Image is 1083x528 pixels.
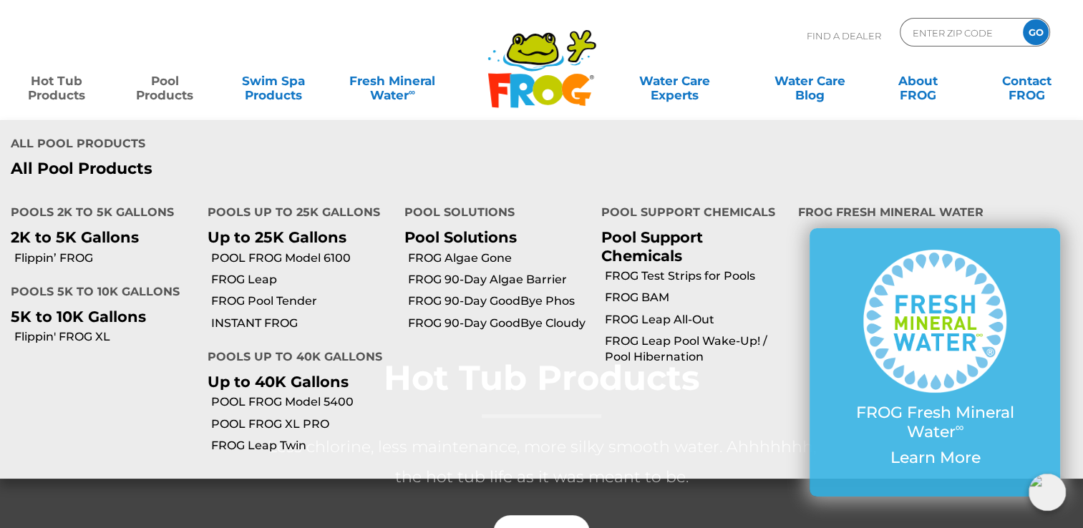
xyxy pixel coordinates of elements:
a: Flippin’ FROG [14,250,197,266]
sup: ∞ [409,87,415,97]
a: INSTANT FROG [211,316,394,331]
a: POOL FROG Model 6100 [211,250,394,266]
a: FROG 90-Day GoodBye Cloudy [408,316,591,331]
h4: Pools 5K to 10K Gallons [11,279,186,308]
p: Pool Support Chemicals [601,228,777,264]
img: openIcon [1029,474,1066,511]
h4: Pool Support Chemicals [601,200,777,228]
a: FROG BAM [605,290,787,305]
a: POOL FROG XL PRO [211,416,394,432]
a: FROG Algae Gone [408,250,591,266]
a: Swim SpaProducts [231,67,316,95]
a: FROG Pool Tender [211,293,394,309]
a: Water CareExperts [606,67,743,95]
h4: Pools up to 40K Gallons [208,344,383,373]
a: Fresh MineralWater∞ [340,67,445,95]
p: Up to 40K Gallons [208,373,383,391]
a: Flippin' FROG XL [14,329,197,345]
a: ContactFROG [984,67,1069,95]
a: FROG Leap All-Out [605,312,787,328]
a: FROG 90-Day GoodBye Phos [408,293,591,309]
a: Hot TubProducts [14,67,99,95]
h4: Pool Solutions [404,200,580,228]
a: POOL FROG Model 5400 [211,394,394,410]
p: 5K to 10K Gallons [11,308,186,326]
a: FROG Leap [211,272,394,288]
p: Find A Dealer [807,18,881,54]
h4: Pools up to 25K Gallons [208,200,383,228]
input: GO [1023,19,1049,45]
p: 2K to 5K Gallons [11,228,186,246]
a: FROG Leap Twin [211,438,394,454]
a: Pool Solutions [404,228,517,246]
a: AboutFROG [876,67,961,95]
a: Water CareBlog [767,67,852,95]
p: Up to 25K Gallons [208,228,383,246]
p: FROG Fresh Mineral Water [838,404,1031,441]
a: PoolProducts [123,67,208,95]
h4: FROG Fresh Mineral Water [798,200,1072,228]
input: Zip Code Form [911,22,1008,43]
sup: ∞ [956,420,964,434]
a: All Pool Products [11,160,530,178]
a: FROG Fresh Mineral Water∞ Learn More [838,250,1031,474]
a: FROG Leap Pool Wake-Up! / Pool Hibernation [605,333,787,366]
h4: Pools 2K to 5K Gallons [11,200,186,228]
a: FROG 90-Day Algae Barrier [408,272,591,288]
a: FROG Test Strips for Pools [605,268,787,284]
h4: All Pool Products [11,131,530,160]
p: Learn More [838,449,1031,467]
